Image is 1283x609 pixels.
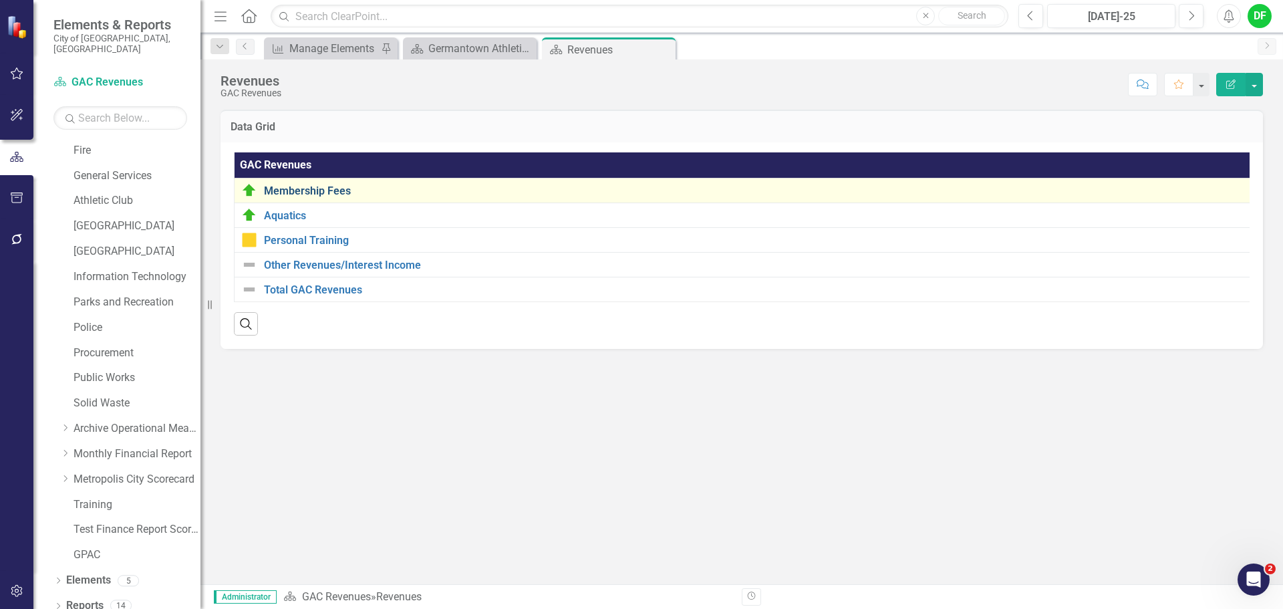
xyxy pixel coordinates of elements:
[221,88,281,98] div: GAC Revenues
[264,259,1256,271] a: Other Revenues/Interest Income
[271,5,1008,28] input: Search ClearPoint...
[1047,4,1175,28] button: [DATE]-25
[74,370,200,386] a: Public Works
[289,40,378,57] div: Manage Elements
[74,346,200,361] a: Procurement
[231,121,1253,133] h3: Data Grid
[267,40,378,57] a: Manage Elements
[74,447,200,462] a: Monthly Financial Report
[74,269,200,285] a: Information Technology
[241,182,257,199] img: On Target
[938,7,1005,25] button: Search
[53,17,187,33] span: Elements & Reports
[74,320,200,336] a: Police
[567,41,672,58] div: Revenues
[235,203,1263,228] td: Double-Click to Edit Right Click for Context Menu
[74,168,200,184] a: General Services
[235,178,1263,203] td: Double-Click to Edit Right Click for Context Menu
[428,40,533,57] div: Germantown Athletic Club
[241,232,257,248] img: Caution
[214,590,277,604] span: Administrator
[241,281,257,297] img: Not Defined
[74,143,200,158] a: Fire
[1052,9,1171,25] div: [DATE]-25
[235,228,1263,253] td: Double-Click to Edit Right Click for Context Menu
[1238,564,1270,596] iframe: Intercom live chat
[406,40,533,57] a: Germantown Athletic Club
[1248,4,1272,28] button: DF
[235,277,1263,302] td: Double-Click to Edit Right Click for Context Menu
[74,522,200,537] a: Test Finance Report Scorecard
[376,590,422,603] div: Revenues
[74,472,200,487] a: Metropolis City Scorecard
[1265,564,1276,574] span: 2
[264,284,1256,296] a: Total GAC Revenues
[66,573,111,588] a: Elements
[74,244,200,259] a: [GEOGRAPHIC_DATA]
[235,253,1263,277] td: Double-Click to Edit Right Click for Context Menu
[283,590,732,605] div: »
[74,193,200,209] a: Athletic Club
[74,219,200,234] a: [GEOGRAPHIC_DATA]
[74,396,200,411] a: Solid Waste
[53,33,187,55] small: City of [GEOGRAPHIC_DATA], [GEOGRAPHIC_DATA]
[74,497,200,513] a: Training
[53,106,187,130] input: Search Below...
[221,74,281,88] div: Revenues
[302,590,371,603] a: GAC Revenues
[241,257,257,273] img: Not Defined
[264,235,1256,247] a: Personal Training
[74,547,200,563] a: GPAC
[74,295,200,310] a: Parks and Recreation
[74,421,200,437] a: Archive Operational Measures
[7,15,30,39] img: ClearPoint Strategy
[958,10,986,21] span: Search
[53,75,187,90] a: GAC Revenues
[264,210,1256,222] a: Aquatics
[241,207,257,223] img: On Target
[264,185,1256,197] a: Membership Fees
[118,575,139,586] div: 5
